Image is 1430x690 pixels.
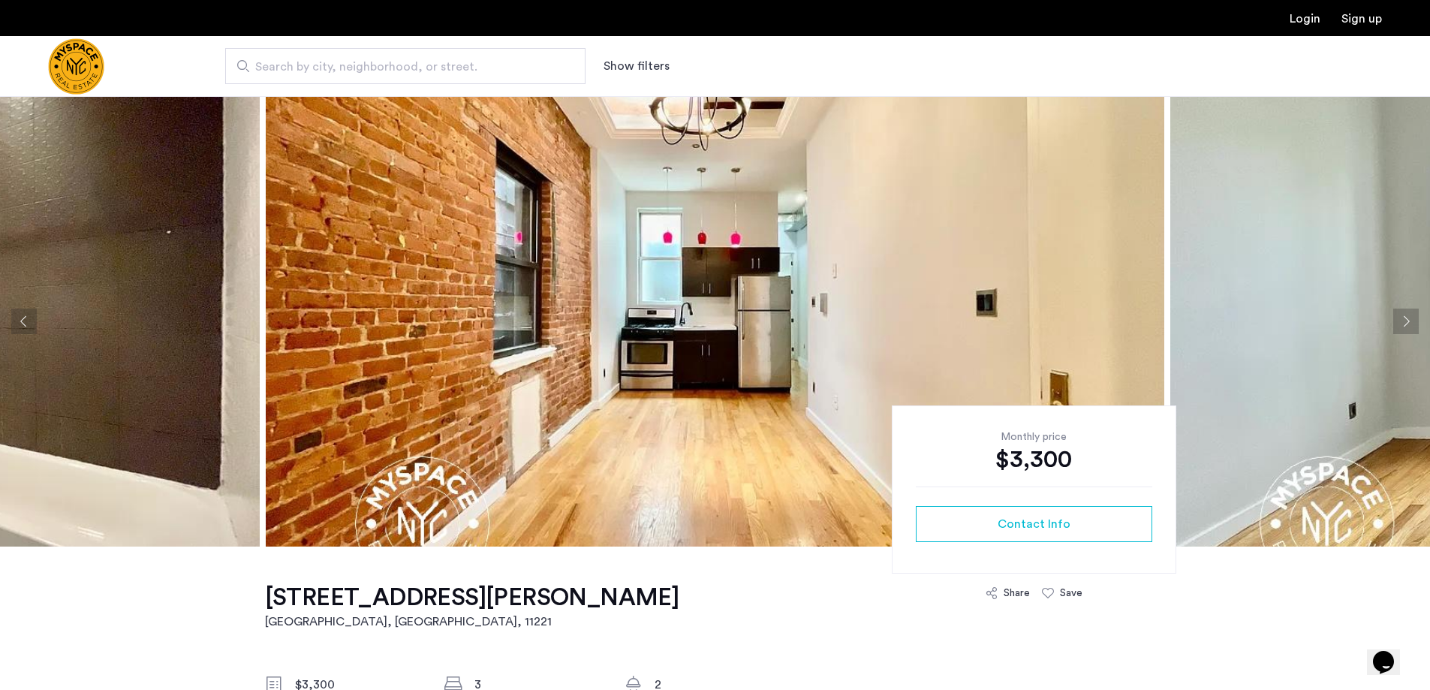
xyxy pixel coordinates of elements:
[48,38,104,95] a: Cazamio Logo
[1060,586,1082,601] div: Save
[604,57,670,75] button: Show or hide filters
[265,583,679,613] h1: [STREET_ADDRESS][PERSON_NAME]
[255,58,543,76] span: Search by city, neighborhood, or street.
[1004,586,1030,601] div: Share
[265,613,679,631] h2: [GEOGRAPHIC_DATA], [GEOGRAPHIC_DATA] , 11221
[225,48,586,84] input: Apartment Search
[1341,13,1382,25] a: Registration
[1367,630,1415,675] iframe: chat widget
[916,429,1152,444] div: Monthly price
[11,309,37,334] button: Previous apartment
[916,506,1152,542] button: button
[998,515,1070,533] span: Contact Info
[916,444,1152,475] div: $3,300
[48,38,104,95] img: logo
[1290,13,1320,25] a: Login
[266,96,1164,547] img: apartment
[265,583,679,631] a: [STREET_ADDRESS][PERSON_NAME][GEOGRAPHIC_DATA], [GEOGRAPHIC_DATA], 11221
[1393,309,1419,334] button: Next apartment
